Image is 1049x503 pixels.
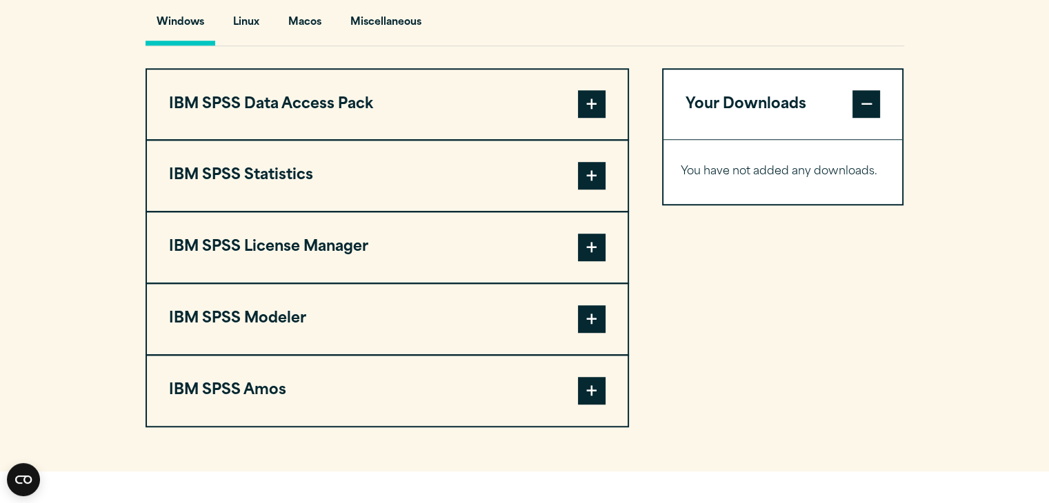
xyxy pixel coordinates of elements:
[147,356,628,426] button: IBM SPSS Amos
[663,139,903,204] div: Your Downloads
[147,212,628,283] button: IBM SPSS License Manager
[7,463,40,496] button: Open CMP widget
[339,6,432,45] button: Miscellaneous
[146,6,215,45] button: Windows
[681,162,886,182] p: You have not added any downloads.
[277,6,332,45] button: Macos
[663,70,903,140] button: Your Downloads
[147,141,628,211] button: IBM SPSS Statistics
[147,284,628,354] button: IBM SPSS Modeler
[222,6,270,45] button: Linux
[147,70,628,140] button: IBM SPSS Data Access Pack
